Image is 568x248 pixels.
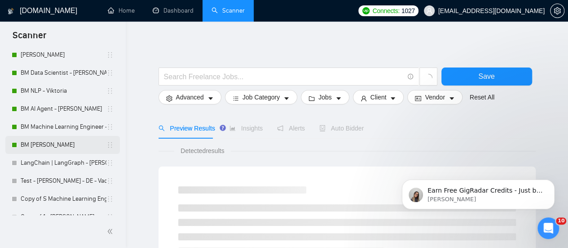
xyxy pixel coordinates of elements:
[106,123,114,131] span: holder
[21,190,106,208] a: Copy of S Machine Learning Engineer - [PERSON_NAME]
[362,7,370,14] img: upwork-logo.png
[335,95,342,102] span: caret-down
[21,136,106,154] a: BM [PERSON_NAME]
[21,64,106,82] a: BM Data Scientist - [PERSON_NAME]
[5,100,120,118] li: BM AI Agent - Viktoria
[219,124,227,132] div: Tooltip anchor
[408,74,414,80] span: info-circle
[106,105,114,113] span: holder
[5,172,120,190] li: Test - Yurii - DE - Vadym
[106,69,114,77] span: holder
[207,95,214,102] span: caret-down
[106,87,114,95] span: holder
[277,125,305,132] span: Alerts
[556,217,566,225] span: 10
[470,92,494,102] a: Reset All
[550,7,564,14] a: setting
[5,208,120,226] li: Copy of 1 - Anastasia
[225,90,297,104] button: barsJob Categorycaret-down
[176,92,204,102] span: Advanced
[5,64,120,82] li: BM Data Scientist - Viktoria
[106,195,114,203] span: holder
[449,95,455,102] span: caret-down
[159,90,221,104] button: settingAdvancedcaret-down
[229,125,236,131] span: area-chart
[166,95,172,102] span: setting
[283,95,290,102] span: caret-down
[319,125,326,131] span: robot
[153,7,194,14] a: dashboardDashboard
[242,92,280,102] span: Job Category
[21,82,106,100] a: BM NLP - Viktoria
[5,190,120,208] li: Copy of S Machine Learning Engineer - Bohdan
[233,95,239,102] span: bars
[106,213,114,221] span: holder
[107,227,116,236] span: double-left
[211,7,245,14] a: searchScanner
[159,125,165,131] span: search
[370,92,387,102] span: Client
[5,118,120,136] li: BM Machine Learning Engineer - Bohdan
[174,146,230,156] span: Detected results
[229,125,263,132] span: Insights
[21,208,106,226] a: Copy of 1 - [PERSON_NAME]
[106,177,114,185] span: holder
[21,172,106,190] a: Test - [PERSON_NAME] - DE - Vadym
[318,92,332,102] span: Jobs
[388,161,568,224] iframe: Intercom notifications повідомлення
[106,141,114,149] span: holder
[478,71,494,82] span: Save
[390,95,396,102] span: caret-down
[21,118,106,136] a: BM Machine Learning Engineer - [PERSON_NAME]
[353,90,404,104] button: userClientcaret-down
[441,68,532,86] button: Save
[550,4,564,18] button: setting
[21,154,106,172] a: LangChain | LangGraph - [PERSON_NAME]
[5,29,53,48] span: Scanner
[106,159,114,167] span: holder
[5,46,120,64] li: BM DE - Petro
[164,71,404,82] input: Search Freelance Jobs...
[401,6,415,16] span: 1027
[21,100,106,118] a: BM AI Agent - [PERSON_NAME]
[5,154,120,172] li: LangChain | LangGraph - Borys
[277,125,283,131] span: notification
[5,82,120,100] li: BM NLP - Viktoria
[361,95,367,102] span: user
[425,92,445,102] span: Vendor
[426,8,432,14] span: user
[537,217,559,239] iframe: Intercom live chat
[301,90,349,104] button: folderJobscaret-down
[372,6,399,16] span: Connects:
[415,95,421,102] span: idcard
[407,90,462,104] button: idcardVendorcaret-down
[108,7,135,14] a: homeHome
[5,136,120,154] li: BM ML - Anastasia
[308,95,315,102] span: folder
[8,4,14,18] img: logo
[21,46,106,64] a: [PERSON_NAME]
[550,7,564,14] span: setting
[106,51,114,59] span: holder
[424,74,432,82] span: loading
[159,125,215,132] span: Preview Results
[319,125,364,132] span: Auto Bidder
